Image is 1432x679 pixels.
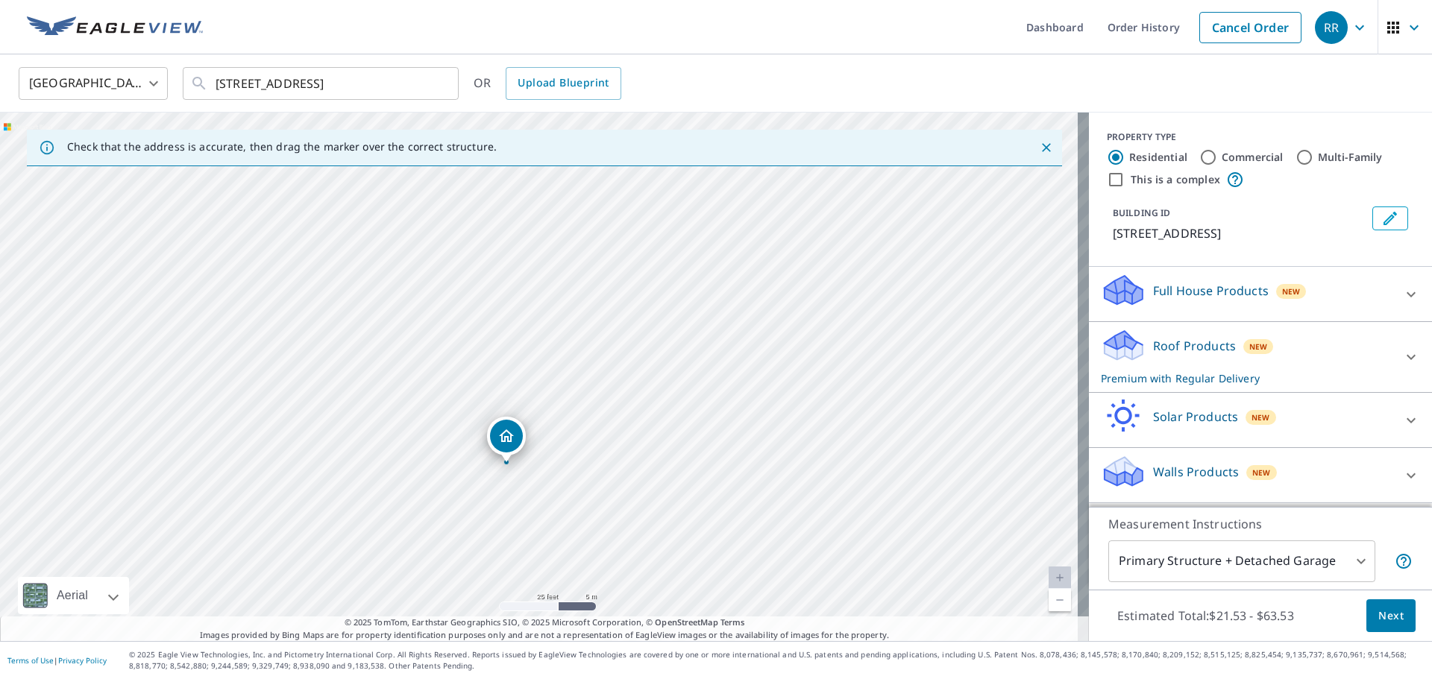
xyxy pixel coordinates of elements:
[487,417,526,463] div: Dropped pin, building 1, Residential property, 4377 BRENTVIEW DR COWICHAN VALLEY BC V0R1N2
[1153,282,1269,300] p: Full House Products
[1108,540,1375,582] div: Primary Structure + Detached Garage
[518,74,609,92] span: Upload Blueprint
[1153,337,1236,355] p: Roof Products
[1037,138,1056,157] button: Close
[1101,399,1420,441] div: Solar ProductsNew
[720,616,745,628] a: Terms
[1108,515,1413,533] p: Measurement Instructions
[345,616,745,629] span: © 2025 TomTom, Earthstar Geographics SIO, © 2025 Microsoft Corporation, ©
[1282,285,1301,297] span: New
[1153,408,1238,426] p: Solar Products
[1252,467,1271,479] span: New
[1113,224,1366,242] p: [STREET_ADDRESS]
[1049,566,1071,589] a: Current Level 20, Zoom In Disabled
[58,655,107,666] a: Privacy Policy
[1378,607,1404,625] span: Next
[474,67,621,100] div: OR
[655,616,717,628] a: OpenStreetMap
[129,649,1425,672] p: © 2025 Eagle View Technologies, Inc. and Pictometry International Corp. All Rights Reserved. Repo...
[27,16,203,39] img: EV Logo
[52,577,92,614] div: Aerial
[67,140,497,154] p: Check that the address is accurate, then drag the marker over the correct structure.
[1105,599,1306,632] p: Estimated Total: $21.53 - $63.53
[19,63,168,104] div: [GEOGRAPHIC_DATA]
[7,656,107,665] p: |
[1395,552,1413,570] span: Your report will include the primary structure and a detached garage if one exists.
[1199,12,1301,43] a: Cancel Order
[1222,150,1284,165] label: Commercial
[1107,130,1414,144] div: PROPERTY TYPE
[1252,411,1270,423] span: New
[7,655,54,666] a: Terms of Use
[1101,370,1393,386] p: Premium with Regular Delivery
[1249,341,1268,353] span: New
[1049,589,1071,611] a: Current Level 20, Zoom Out
[1153,463,1239,481] p: Walls Products
[1315,11,1348,44] div: RR
[1101,273,1420,315] div: Full House ProductsNew
[506,67,621,100] a: Upload Blueprint
[1372,206,1408,230] button: Edit building 1
[1129,150,1187,165] label: Residential
[216,63,428,104] input: Search by address or latitude-longitude
[1318,150,1383,165] label: Multi-Family
[18,577,129,614] div: Aerial
[1113,206,1170,219] p: BUILDING ID
[1101,454,1420,496] div: Walls ProductsNew
[1131,172,1220,187] label: This is a complex
[1101,328,1420,386] div: Roof ProductsNewPremium with Regular Delivery
[1366,599,1416,633] button: Next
